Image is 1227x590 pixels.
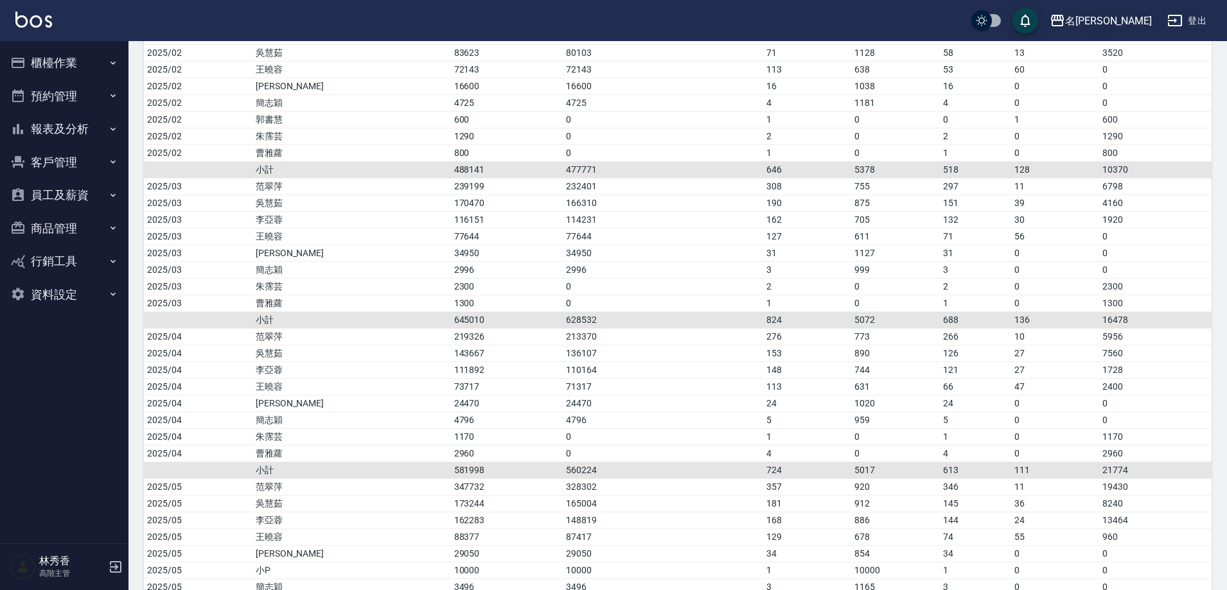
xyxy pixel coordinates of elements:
td: 518 [940,161,1011,178]
td: 3 [940,261,1011,278]
td: 4725 [451,94,563,111]
td: 8240 [1099,495,1212,512]
td: 曹雅蘿 [252,445,451,462]
td: 0 [1011,295,1100,311]
td: 145 [940,495,1011,512]
td: 范翠萍 [252,178,451,195]
td: 173244 [451,495,563,512]
td: 3 [763,261,852,278]
td: 2025/04 [144,328,252,345]
td: 0 [1011,245,1100,261]
td: 1728 [1099,361,1212,378]
button: 名[PERSON_NAME] [1045,8,1157,34]
td: 2 [763,278,852,295]
td: 2025/02 [144,61,252,78]
td: 0 [563,445,763,462]
td: 2300 [451,278,563,295]
td: 600 [451,111,563,128]
td: 136107 [563,345,763,361]
td: 110164 [563,361,763,378]
td: 24 [763,395,852,412]
td: 2025/03 [144,245,252,261]
td: 10000 [851,562,940,578]
td: 2025/02 [144,94,252,111]
button: 報表及分析 [5,112,123,146]
td: 曹雅蘿 [252,295,451,311]
img: Logo [15,12,52,28]
td: 0 [851,445,940,462]
td: 0 [1011,445,1100,462]
td: 190 [763,195,852,211]
td: 328302 [563,478,763,495]
td: 646 [763,161,852,178]
td: 2025/05 [144,528,252,545]
td: 71317 [563,378,763,395]
td: 2960 [1099,445,1212,462]
td: 10370 [1099,161,1212,178]
td: 0 [1011,144,1100,161]
td: 4796 [451,412,563,428]
td: 2025/05 [144,512,252,528]
td: 165004 [563,495,763,512]
td: 1020 [851,395,940,412]
td: 小計 [252,311,451,328]
td: 477771 [563,161,763,178]
td: 0 [851,295,940,311]
td: 886 [851,512,940,528]
td: 678 [851,528,940,545]
td: 129 [763,528,852,545]
td: 21774 [1099,462,1212,478]
td: 34950 [563,245,763,261]
td: 4796 [563,412,763,428]
td: 232401 [563,178,763,195]
td: 77644 [451,228,563,245]
td: [PERSON_NAME] [252,245,451,261]
img: Person [10,554,36,580]
h5: 林秀香 [39,555,105,568]
td: 71 [940,228,1011,245]
td: 153 [763,345,852,361]
td: 30 [1011,211,1100,228]
td: 113 [763,61,852,78]
td: 800 [451,144,563,161]
td: 李亞蓉 [252,211,451,228]
td: 297 [940,178,1011,195]
td: 2025/04 [144,412,252,428]
td: 628532 [563,311,763,328]
td: 638 [851,61,940,78]
td: 308 [763,178,852,195]
td: 631 [851,378,940,395]
td: 1 [763,295,852,311]
td: 5017 [851,462,940,478]
td: [PERSON_NAME] [252,545,451,562]
td: 58 [940,44,1011,61]
td: 16478 [1099,311,1212,328]
td: 276 [763,328,852,345]
td: 31 [940,245,1011,261]
td: 2025/04 [144,395,252,412]
td: 2960 [451,445,563,462]
td: 1128 [851,44,940,61]
td: 0 [1099,545,1212,562]
td: 72143 [563,61,763,78]
td: 920 [851,478,940,495]
td: 吳慧茹 [252,495,451,512]
td: 0 [563,278,763,295]
button: 員工及薪資 [5,178,123,212]
td: 645010 [451,311,563,328]
td: 581998 [451,462,563,478]
td: 24470 [563,395,763,412]
td: 0 [1011,428,1100,445]
td: 簡志穎 [252,412,451,428]
td: 77644 [563,228,763,245]
td: 13 [1011,44,1100,61]
td: 1170 [1099,428,1212,445]
td: 0 [1011,128,1100,144]
button: 資料設定 [5,278,123,311]
td: 0 [1011,94,1100,111]
td: 李亞蓉 [252,361,451,378]
td: 13464 [1099,512,1212,528]
td: 128 [1011,161,1100,178]
td: 2025/03 [144,278,252,295]
td: 簡志穎 [252,94,451,111]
